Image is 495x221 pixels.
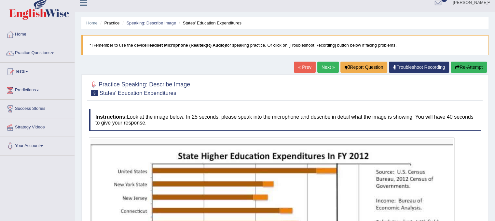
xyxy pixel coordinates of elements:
a: Tests [0,63,75,79]
li: States' Education Expenditures [177,20,241,26]
span: 3 [91,90,98,96]
a: « Prev [294,62,315,73]
a: Predictions [0,81,75,97]
a: Practice Questions [0,44,75,60]
a: Your Account [0,137,75,153]
b: Headset Microphone (Realtek(R) Audio) [146,43,226,48]
a: Speaking: Describe Image [126,21,176,25]
a: Troubleshoot Recording [389,62,449,73]
a: Success Stories [0,100,75,116]
li: Practice [99,20,119,26]
b: Instructions: [95,114,127,120]
h4: Look at the image below. In 25 seconds, please speak into the microphone and describe in detail w... [89,109,481,131]
a: Strategy Videos [0,118,75,135]
button: Re-Attempt [451,62,487,73]
small: States' Education Expenditures [100,90,176,96]
button: Report Question [340,62,387,73]
blockquote: * Remember to use the device for speaking practice. Or click on [Troubleshoot Recording] button b... [81,35,488,55]
a: Home [86,21,98,25]
a: Home [0,25,75,42]
a: Next » [317,62,339,73]
h2: Practice Speaking: Describe Image [89,80,190,96]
